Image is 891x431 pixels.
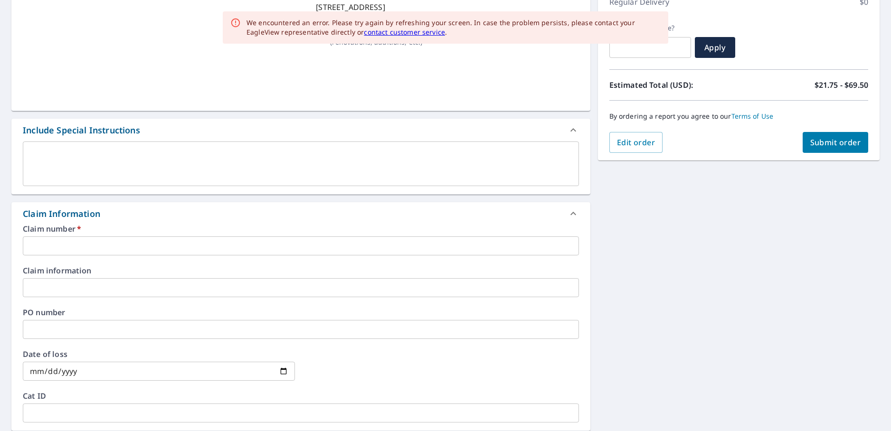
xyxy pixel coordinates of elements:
[246,18,661,37] div: We encountered an error. Please try again by refreshing your screen. In case the problem persists...
[609,112,868,121] p: By ordering a report you agree to our
[609,79,739,91] p: Estimated Total (USD):
[23,267,579,274] label: Claim information
[695,37,735,58] button: Apply
[23,309,579,316] label: PO number
[731,112,774,121] a: Terms of Use
[316,1,575,13] p: [STREET_ADDRESS]
[23,392,579,400] label: Cat ID
[810,137,861,148] span: Submit order
[23,207,100,220] div: Claim Information
[364,28,445,37] a: contact customer service
[702,42,728,53] span: Apply
[609,132,663,153] button: Edit order
[23,225,579,233] label: Claim number
[11,202,590,225] div: Claim Information
[815,79,868,91] p: $21.75 - $69.50
[803,132,869,153] button: Submit order
[23,350,295,358] label: Date of loss
[617,137,655,148] span: Edit order
[11,119,590,141] div: Include Special Instructions
[23,124,140,137] div: Include Special Instructions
